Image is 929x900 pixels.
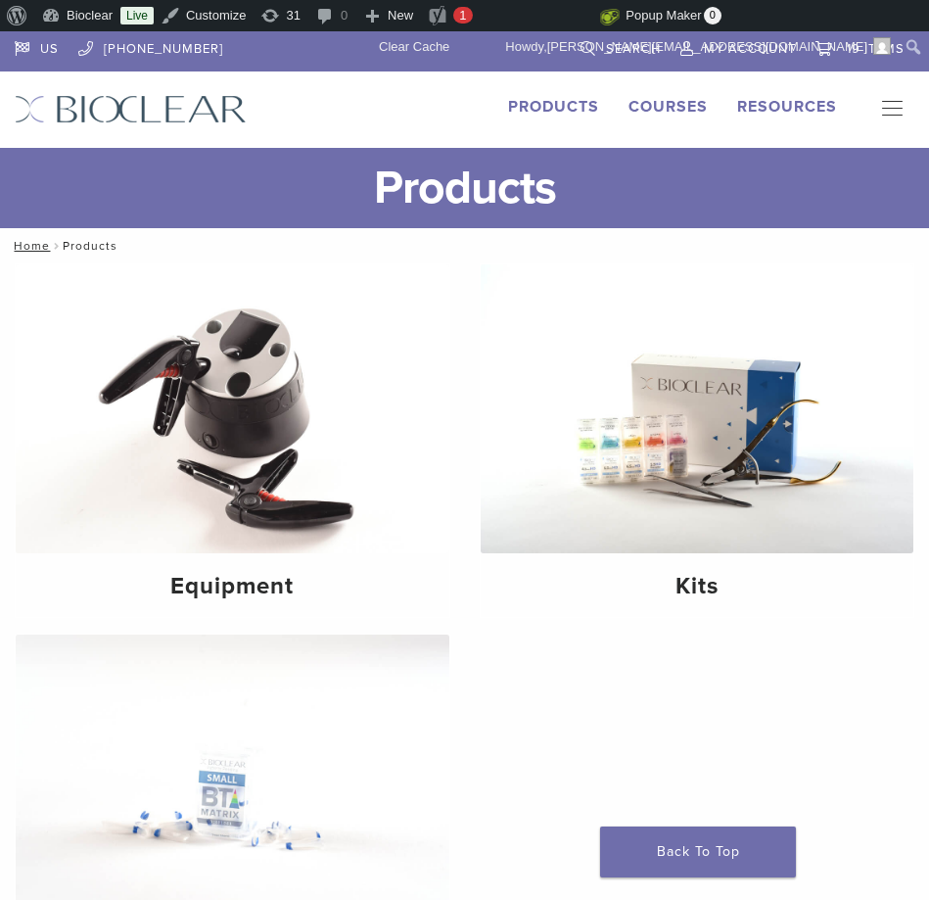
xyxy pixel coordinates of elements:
span: 1 [459,8,466,23]
a: Live [120,7,154,24]
a: Equipment [16,264,449,617]
a: Back To Top [600,827,796,877]
a: Resources [737,97,837,117]
span: 0 [704,7,721,24]
a: Home [8,239,50,253]
a: Clear Cache [372,31,457,63]
span: [PERSON_NAME][EMAIL_ADDRESS][DOMAIN_NAME] [547,39,867,54]
img: Views over 48 hours. Click for more Jetpack Stats. [490,5,600,28]
img: Equipment [16,264,449,553]
a: [PHONE_NUMBER] [78,31,223,61]
a: Kits [481,264,914,617]
a: Products [508,97,599,117]
a: Courses [628,97,708,117]
h4: Kits [496,569,899,604]
a: Howdy, [498,31,899,63]
h4: Equipment [31,569,434,604]
img: Kits [481,264,914,553]
img: Bioclear [15,95,247,123]
nav: Primary Navigation [866,95,914,124]
span: / [50,241,63,251]
a: US [15,31,59,61]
